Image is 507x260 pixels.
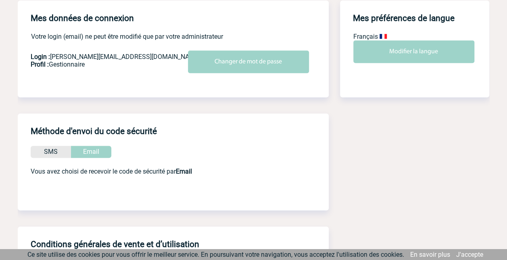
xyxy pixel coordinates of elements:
[31,13,134,23] h4: Mes données de connexion
[456,251,483,258] a: J'accepte
[44,146,58,158] p: SMS
[188,50,309,73] input: Changer de mot de passe
[31,53,185,61] p: [PERSON_NAME][EMAIL_ADDRESS][DOMAIN_NAME]
[31,239,199,249] h4: Conditions générales de vente et d’utilisation
[31,168,329,175] p: Vous avez choisi de recevoir le code de sécurité par
[380,34,387,39] img: fr
[83,146,99,158] p: Email
[176,168,192,175] b: Email
[410,251,450,258] a: En savoir plus
[31,61,49,68] span: Profil :
[31,53,50,61] span: Login :
[353,33,378,40] span: Français
[31,33,329,40] p: Votre login (email) ne peut être modifié que par votre administrateur
[31,126,157,136] h4: Méthode d'envoi du code sécurité
[353,40,474,63] input: Modifier la langue
[27,251,404,258] span: Ce site utilise des cookies pour vous offrir le meilleur service. En poursuivant votre navigation...
[31,61,185,68] p: Gestionnaire
[353,13,455,23] h4: Mes préférences de langue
